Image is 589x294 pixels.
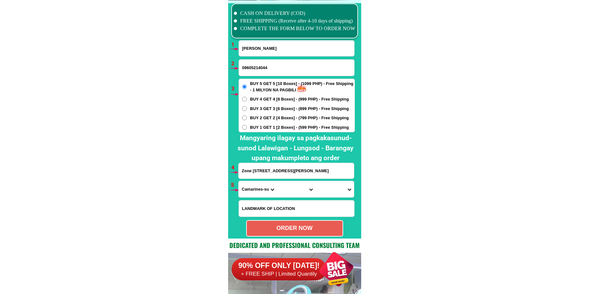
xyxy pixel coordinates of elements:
[242,125,247,130] input: BUY 1 GET 1 [2 Boxes] - (599 PHP) - Free Shipping
[250,106,349,112] span: BUY 3 GET 3 [6 Boxes] - (899 PHP) - Free Shipping
[234,10,355,17] li: CASH ON DELIVERY (COD)
[242,115,247,120] input: BUY 2 GET 2 [4 Boxes] - (799 PHP) - Free Shipping
[239,200,354,217] input: Input LANDMARKOFLOCATION
[231,181,238,189] h6: 5
[250,115,349,121] span: BUY 2 GET 2 [4 Boxes] - (799 PHP) - Free Shipping
[232,261,327,271] h6: 90% OFF ONLY [DATE]!
[228,240,361,250] h2: Dedicated and professional consulting team
[231,85,239,93] h6: 3
[250,96,349,102] span: BUY 4 GET 4 [8 Boxes] - (999 PHP) - Free Shipping
[239,163,354,179] input: Input address
[250,124,349,131] span: BUY 1 GET 1 [2 Boxes] - (599 PHP) - Free Shipping
[234,17,355,25] li: FREE SHIPPING (Receive after 4-10 days of shipping)
[242,84,247,89] input: BUY 5 GET 5 [10 Boxes] - (1099 PHP) - Free Shipping - 1 MILYON NA PAGBILI
[247,224,343,232] div: ORDER NOW
[316,181,354,197] select: Select commune
[239,41,354,56] input: Input full_name
[233,133,358,163] h2: Mangyaring ilagay sa pagkakasunud-sunod Lalawigan - Lungsod - Barangay upang makumpleto ang order
[250,81,355,93] span: BUY 5 GET 5 [10 Boxes] - (1099 PHP) - Free Shipping - 1 MILYON NA PAGBILI
[277,181,315,197] select: Select district
[231,60,239,68] h6: 2
[239,181,277,197] select: Select province
[232,271,327,278] h6: + FREE SHIP | Limited Quantily
[234,25,355,32] li: COMPLETE THE FORM BELOW TO ORDER NOW
[239,60,354,76] input: Input phone_number
[242,106,247,111] input: BUY 3 GET 3 [6 Boxes] - (899 PHP) - Free Shipping
[242,97,247,101] input: BUY 4 GET 4 [8 Boxes] - (999 PHP) - Free Shipping
[231,41,239,49] h6: 1
[231,164,239,172] h6: 4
